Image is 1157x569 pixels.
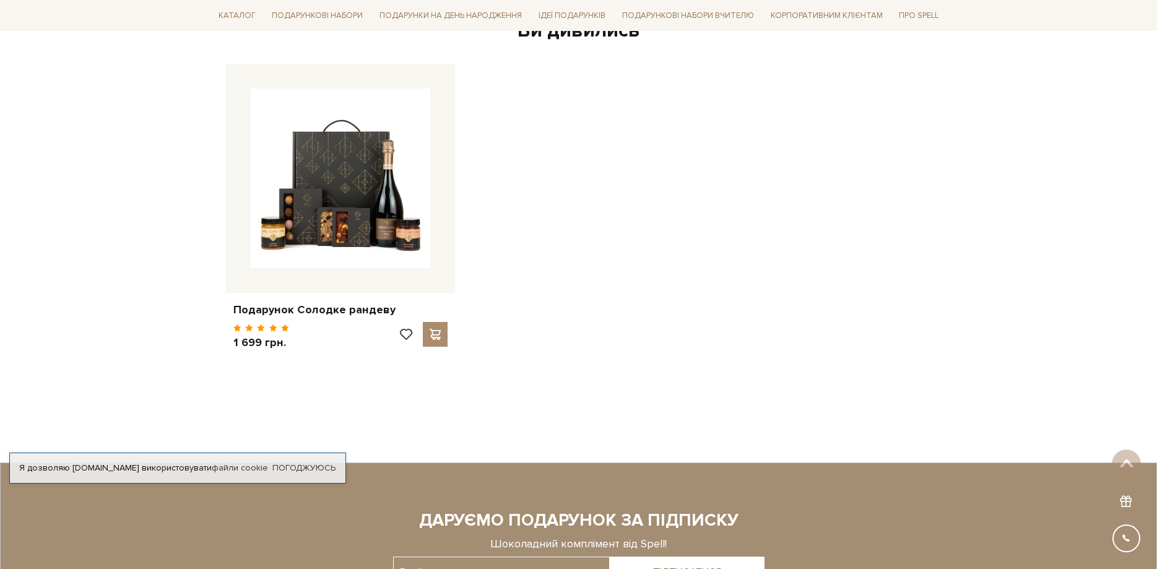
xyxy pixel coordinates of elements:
[233,303,448,317] a: Подарунок Солодке рандеву
[212,463,268,473] a: файли cookie
[617,5,759,26] a: Подарункові набори Вчителю
[534,6,610,25] a: Ідеї подарунків
[10,463,345,474] div: Я дозволяю [DOMAIN_NAME] використовувати
[766,6,888,25] a: Корпоративним клієнтам
[272,463,336,474] a: Погоджуюсь
[894,6,943,25] a: Про Spell
[267,6,368,25] a: Подарункові набори
[375,6,527,25] a: Подарунки на День народження
[214,6,261,25] a: Каталог
[233,336,290,350] p: 1 699 грн.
